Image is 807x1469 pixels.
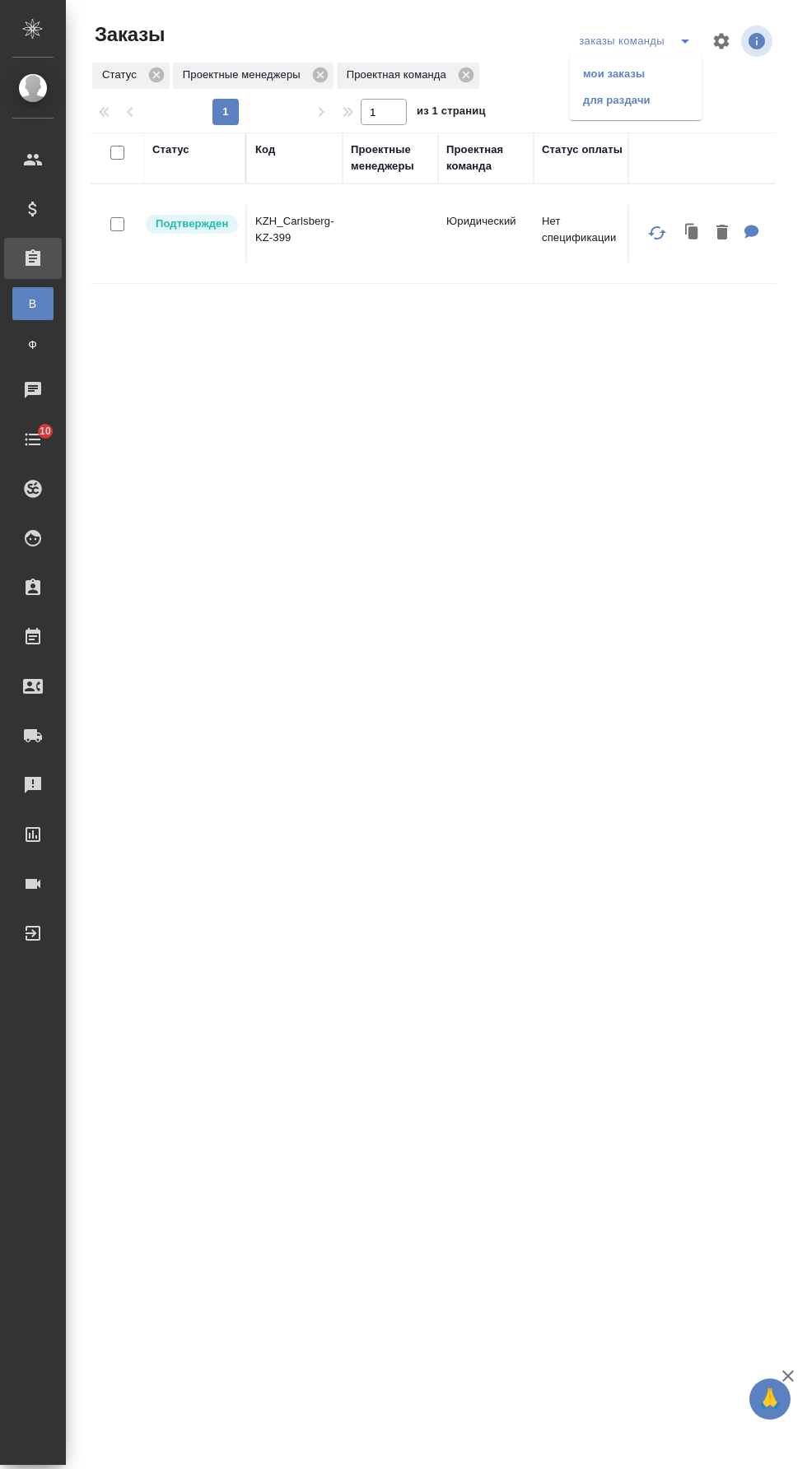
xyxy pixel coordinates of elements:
td: Нет спецификации [534,205,637,263]
div: Статус оплаты [542,142,623,158]
div: Проектные менеджеры [173,63,334,89]
a: Ф [12,328,54,361]
button: Клонировать [677,216,708,250]
span: Заказы [91,21,165,48]
span: 🙏 [756,1382,784,1416]
button: Удалить [708,216,736,250]
div: Проектная команда [446,142,525,174]
a: В [12,287,54,320]
div: split button [575,28,702,54]
div: Код [255,142,275,158]
p: Статус [102,67,142,83]
p: Проектные менеджеры [183,67,306,83]
p: Подтвержден [156,216,228,232]
span: В [21,295,45,312]
div: Статус [152,142,189,158]
p: Проектная команда [347,67,452,83]
button: 🙏 [749,1378,791,1420]
td: Юридический [438,205,534,263]
span: 10 [30,423,61,439]
span: Посмотреть информацию [741,26,776,57]
div: Проектные менеджеры [351,142,430,174]
li: для раздачи [570,87,702,114]
a: 10 [4,419,62,460]
button: Обновить [637,213,677,253]
span: Ф [21,337,45,353]
div: Проектная команда [337,63,479,89]
div: Статус [92,63,170,89]
li: мои заказы [570,61,702,87]
p: KZH_Carlsberg-KZ-399 [255,213,334,246]
span: из 1 страниц [417,101,486,125]
span: Настроить таблицу [702,21,741,61]
div: Выставляет КМ после уточнения всех необходимых деталей и получения согласия клиента на запуск. С ... [144,213,237,235]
